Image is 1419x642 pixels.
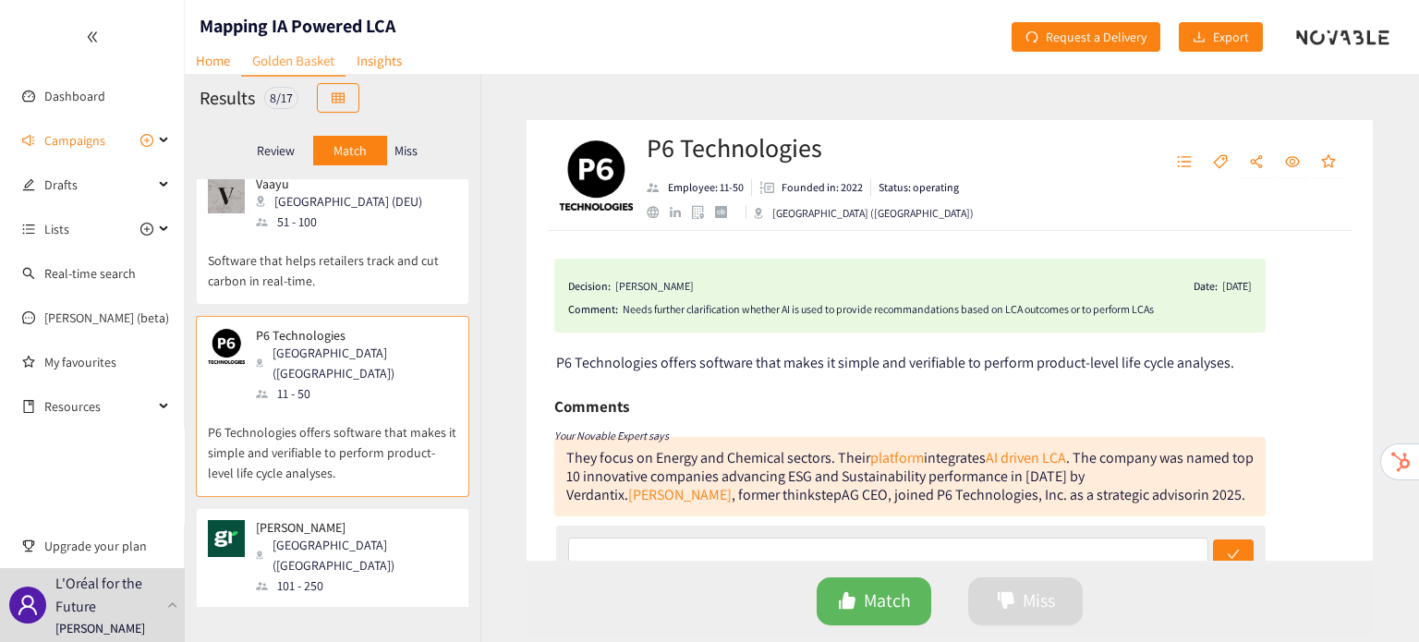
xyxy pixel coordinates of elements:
[394,143,418,158] p: Miss
[888,485,1245,504] div: , joined P6 Technologies, Inc. as a strategic advisorin 2025.
[44,211,69,248] span: Lists
[554,429,669,442] i: Your Novable Expert says
[568,277,611,296] span: Decision:
[17,594,39,616] span: user
[22,134,35,147] span: sound
[1321,154,1336,171] span: star
[256,383,455,404] div: 11 - 50
[44,88,105,104] a: Dashboard
[44,309,169,326] a: [PERSON_NAME] (beta)
[692,205,715,219] a: google maps
[208,404,457,483] p: P6 Technologies offers software that makes it simple and verifiable to perform product-level life...
[44,388,153,425] span: Resources
[752,179,871,196] li: Founded in year
[332,91,345,106] span: table
[647,206,670,218] a: website
[1023,587,1055,615] span: Miss
[1227,548,1240,563] span: check
[715,206,738,218] a: crunchbase
[256,191,433,212] div: [GEOGRAPHIC_DATA] (DEU)
[55,572,160,618] p: L'Oréal for the Future
[334,143,367,158] p: Match
[257,143,295,158] p: Review
[1276,148,1309,177] button: eye
[1179,22,1263,52] button: downloadExport
[22,223,35,236] span: unordered-list
[879,179,959,196] p: Status: operating
[55,618,145,638] p: [PERSON_NAME]
[628,485,732,504] a: [PERSON_NAME]
[1327,553,1419,642] iframe: Chat Widget
[986,448,1066,467] a: AI driven LCA
[1177,154,1192,171] span: unordered-list
[44,527,170,564] span: Upgrade your plan
[838,591,856,612] span: like
[140,223,153,236] span: plus-circle
[185,46,241,75] a: Home
[86,30,99,43] span: double-left
[1168,148,1201,177] button: unordered-list
[44,166,153,203] span: Drafts
[782,179,863,196] p: Founded in: 2022
[1213,539,1254,569] button: check
[256,343,455,383] div: [GEOGRAPHIC_DATA] ([GEOGRAPHIC_DATA])
[1285,154,1300,171] span: eye
[208,232,457,291] p: Software that helps retailers track and cut carbon in real-time.
[1213,154,1228,171] span: tag
[256,328,444,343] p: P6 Technologies
[208,520,245,557] img: Snapshot of the company's website
[871,179,959,196] li: Status
[817,577,931,625] button: likeMatch
[670,207,692,218] a: linkedin
[208,328,245,365] img: Snapshot of the company's website
[200,85,255,111] h2: Results
[615,277,694,296] div: [PERSON_NAME]
[1213,27,1249,47] span: Export
[256,520,444,535] p: [PERSON_NAME]
[1222,277,1252,296] div: [DATE]
[241,46,346,77] a: Golden Basket
[1025,30,1038,45] span: redo
[559,139,633,212] img: Company Logo
[554,393,629,420] h6: Comments
[864,587,911,615] span: Match
[1312,148,1345,177] button: star
[256,212,433,232] div: 51 - 100
[668,179,744,196] p: Employee: 11-50
[256,176,422,191] p: Vaayu
[842,485,888,504] div: AG CEO
[870,448,924,467] a: platform
[140,134,153,147] span: plus-circle
[566,448,1254,504] div: amed top 10 innovative companies advancing ESG and Sustainability performance in [DATE] by Verdan...
[1012,22,1160,52] button: redoRequest a Delivery
[256,575,455,596] div: 101 - 250
[1240,148,1273,177] button: share-alt
[22,400,35,413] span: book
[566,448,1254,504] div: They focus on Energy and Chemical sectors. Their integrates . The company was n
[256,535,455,575] div: [GEOGRAPHIC_DATA] ([GEOGRAPHIC_DATA])
[1249,154,1264,171] span: share-alt
[647,179,752,196] li: Employees
[623,300,1252,319] div: Needs further clarification whether AI is used to provide recommandations based on LCA outcomes o...
[1193,30,1206,45] span: download
[1194,277,1218,296] span: Date:
[264,87,298,109] div: 8 / 17
[556,353,1234,372] span: P6 Technologies offers software that makes it simple and verifiable to perform product-level life...
[22,178,35,191] span: edit
[732,485,842,504] div: , former thinkstep
[200,13,395,39] h1: Mapping IA Powered LCA
[754,205,974,222] div: [GEOGRAPHIC_DATA] ([GEOGRAPHIC_DATA])
[568,300,618,319] span: Comment:
[997,591,1015,612] span: dislike
[1046,27,1146,47] span: Request a Delivery
[44,344,170,381] a: My favourites
[647,129,974,166] h2: P6 Technologies
[1204,148,1237,177] button: tag
[317,83,359,113] button: table
[44,265,136,282] a: Real-time search
[208,176,245,213] img: Snapshot of the company's website
[22,539,35,552] span: trophy
[968,577,1083,625] button: dislikeMiss
[346,46,413,75] a: Insights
